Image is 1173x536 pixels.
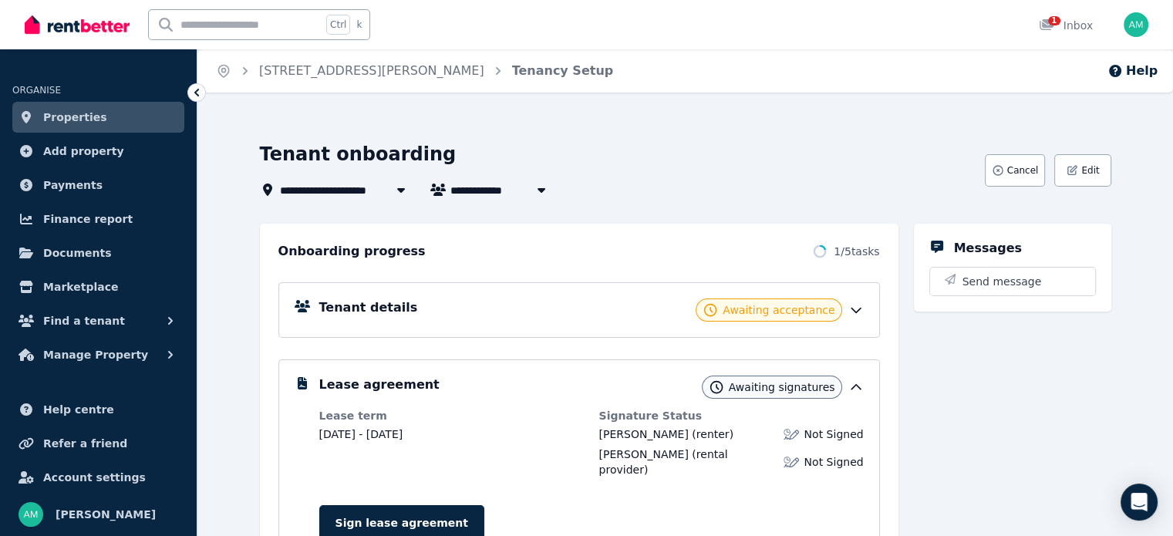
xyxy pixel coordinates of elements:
[12,305,184,336] button: Find a tenant
[19,502,43,527] img: Ali Mohammadi
[1048,16,1060,25] span: 1
[356,19,362,31] span: k
[12,271,184,302] a: Marketplace
[985,154,1046,187] button: Cancel
[43,210,133,228] span: Finance report
[599,428,689,440] span: [PERSON_NAME]
[43,468,146,487] span: Account settings
[43,346,148,364] span: Manage Property
[1081,164,1099,177] span: Edit
[43,312,125,330] span: Find a tenant
[12,428,184,459] a: Refer a friend
[599,448,689,460] span: [PERSON_NAME]
[1007,164,1039,177] span: Cancel
[599,447,775,477] div: (rental provider)
[1054,154,1111,187] button: Edit
[278,242,426,261] h2: Onboarding progress
[954,239,1022,258] h5: Messages
[930,268,1095,295] button: Send message
[319,376,440,394] h5: Lease agreement
[25,13,130,36] img: RentBetter
[962,274,1042,289] span: Send message
[12,170,184,201] a: Payments
[43,176,103,194] span: Payments
[804,426,863,442] span: Not Signed
[12,462,184,493] a: Account settings
[260,142,457,167] h1: Tenant onboarding
[197,49,632,93] nav: Breadcrumb
[599,426,733,442] div: (renter)
[12,339,184,370] button: Manage Property
[12,238,184,268] a: Documents
[43,142,124,160] span: Add property
[319,426,584,442] dd: [DATE] - [DATE]
[43,108,107,126] span: Properties
[12,204,184,234] a: Finance report
[43,434,127,453] span: Refer a friend
[259,63,484,78] a: [STREET_ADDRESS][PERSON_NAME]
[12,394,184,425] a: Help centre
[326,15,350,35] span: Ctrl
[804,454,863,470] span: Not Signed
[43,400,114,419] span: Help centre
[784,426,799,442] img: Lease not signed
[723,302,834,318] span: Awaiting acceptance
[319,298,418,317] h5: Tenant details
[729,379,835,395] span: Awaiting signatures
[12,102,184,133] a: Properties
[834,244,879,259] span: 1 / 5 tasks
[1107,62,1158,80] button: Help
[43,278,118,296] span: Marketplace
[12,85,61,96] span: ORGANISE
[56,505,156,524] span: [PERSON_NAME]
[599,408,864,423] dt: Signature Status
[1039,18,1093,33] div: Inbox
[1124,12,1148,37] img: Ali Mohammadi
[1121,484,1158,521] div: Open Intercom Messenger
[512,62,614,80] span: Tenancy Setup
[784,454,799,470] img: Lease not signed
[43,244,112,262] span: Documents
[319,408,584,423] dt: Lease term
[12,136,184,167] a: Add property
